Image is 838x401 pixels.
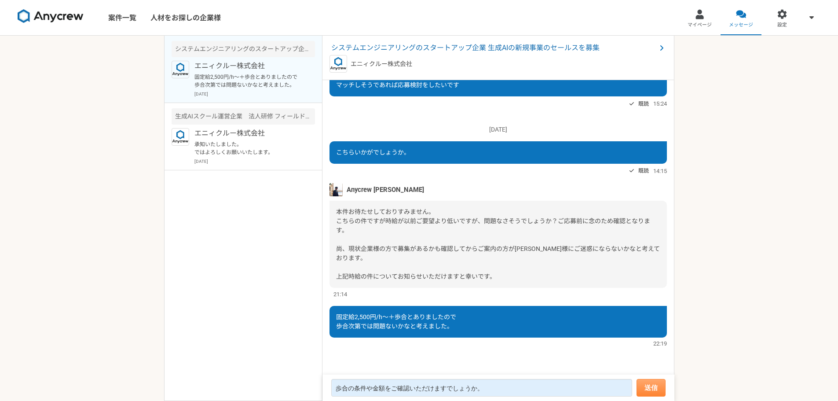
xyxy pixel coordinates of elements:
[777,22,787,29] span: 設定
[331,43,656,53] span: システムエンジニアリングのスタートアップ企業 生成AIの新規事業のセールスを募集
[194,73,303,89] p: 固定給2,500円/h〜＋歩合とありましたので 歩合次第では問題ないかなと考えました。
[18,9,84,23] img: 8DqYSo04kwAAAAASUVORK5CYII=
[194,158,315,165] p: [DATE]
[329,183,343,196] img: tomoya_yamashita.jpeg
[331,379,632,397] textarea: 歩合の条件や金額をご確認いただけますでしょうか。
[688,22,712,29] span: マイページ
[347,185,424,195] span: Anycrew [PERSON_NAME]
[172,108,315,125] div: 生成AIスクール運営企業 法人研修 フィールドセールスリーダー候補
[172,61,189,78] img: logo_text_blue_01.png
[653,339,667,348] span: 22:19
[638,99,649,109] span: 既読
[194,128,303,139] p: エニィクルー株式会社
[194,91,315,97] p: [DATE]
[336,149,410,156] span: こちらいかがでしょうか。
[336,208,660,280] span: 本件お待たせしておりすみません。 こちらの件ですが時給が以前ご要望より低いですが、問題なさそうでしょうか？ご応募前に念のため確認となります。 尚、現状企業様の方で募集があるかも確認してからご案内...
[329,125,667,134] p: [DATE]
[729,22,753,29] span: メッセージ
[172,128,189,146] img: logo_text_blue_01.png
[194,140,303,156] p: 承知いたしました。 ではよろしくお願いいたします。
[638,166,649,176] span: 既読
[336,72,459,88] span: こちらの案件の詳細をお聞かせください マッチしそうであれば応募検討をしたいです
[336,313,456,330] span: 固定給2,500円/h〜＋歩合とありましたので 歩合次第では問題ないかなと考えました。
[333,290,347,298] span: 21:14
[637,379,666,397] button: 送信
[351,59,412,69] p: エニィクルー株式会社
[329,55,347,73] img: logo_text_blue_01.png
[653,99,667,108] span: 15:24
[172,41,315,57] div: システムエンジニアリングのスタートアップ企業 生成AIの新規事業のセールスを募集
[653,167,667,175] span: 14:15
[194,61,303,71] p: エニィクルー株式会社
